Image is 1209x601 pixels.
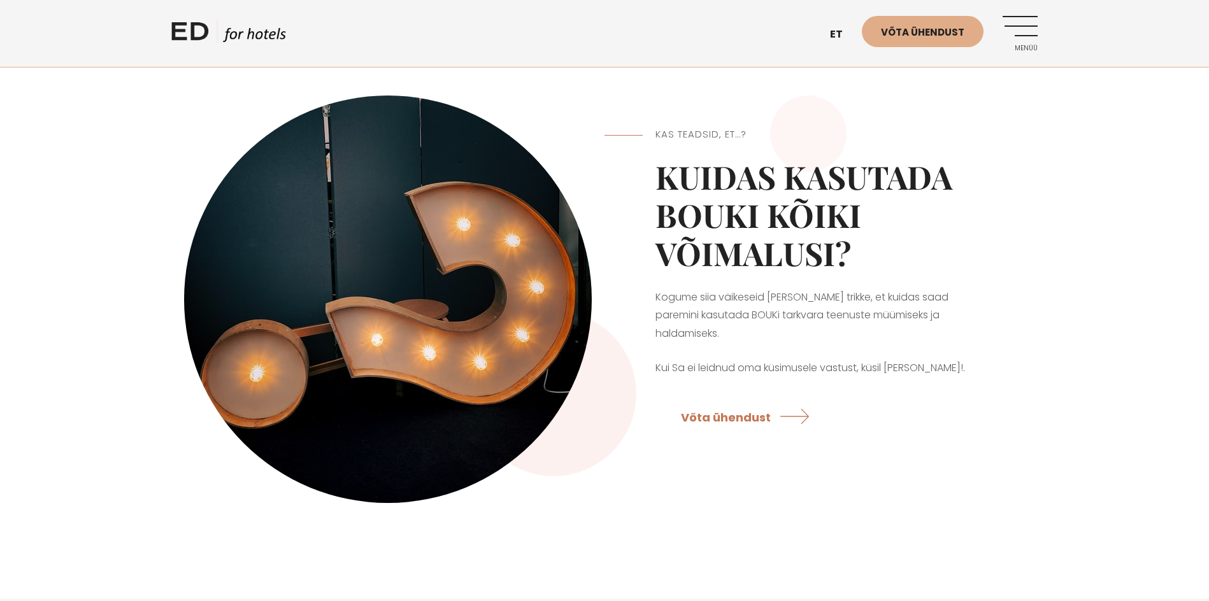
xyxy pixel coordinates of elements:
[1003,16,1038,51] a: Menüü
[1003,45,1038,52] span: Menüü
[824,19,862,50] a: et
[655,158,987,272] h2: Kuidas kasutada BOUKi kõiki võimalusi?
[171,19,286,51] a: ED HOTELS
[655,127,987,142] h5: Kas teadsid, et…?
[681,400,815,434] a: Võta ühendust
[862,16,984,47] a: Võta ühendust
[655,359,987,378] p: Kui Sa ei leidnud oma küsimusele vastust, küsil [PERSON_NAME]!.
[655,288,987,343] p: Kogume siia väikeseid [PERSON_NAME] trikke, et kuidas saad paremini kasutada BOUKi tarkvara teenu...
[184,95,592,503] img: KKK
